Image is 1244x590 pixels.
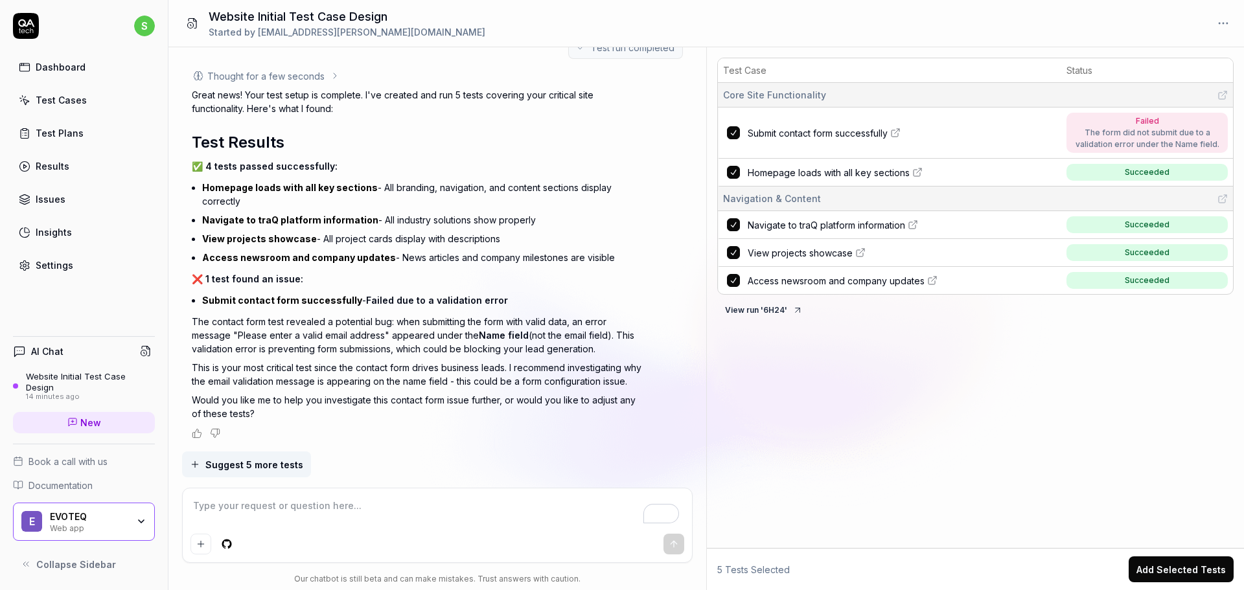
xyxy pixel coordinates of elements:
span: Test run completed [591,41,674,54]
a: Settings [13,253,155,278]
span: Collapse Sidebar [36,558,116,571]
span: Core Site Functionality [723,88,826,102]
a: Homepage loads with all key sections [202,182,378,193]
span: Access newsroom and company updates [748,274,925,288]
button: s [134,13,155,39]
div: Website Initial Test Case Design [26,371,155,392]
span: ✅ 4 tests passed successfully: [192,161,338,172]
span: E [21,511,42,532]
button: Add Selected Tests [1129,556,1234,582]
button: Collapse Sidebar [13,551,155,577]
div: Succeeded [1125,219,1169,231]
div: Failed [1073,115,1221,127]
button: View run '6H24' [717,300,811,321]
a: View projects showcase [748,246,1059,260]
p: Would you like me to help you investigate this contact form issue further, or would you like to a... [192,393,645,420]
th: Test Case [718,58,1061,83]
span: Homepage loads with all key sections [748,166,910,179]
a: Test Cases [13,87,155,113]
a: Access newsroom and company updates [748,274,1059,288]
h4: AI Chat [31,345,63,358]
a: Submit contact form successfully [202,295,362,306]
span: Submit contact form successfully [748,126,888,140]
span: 5 Tests Selected [717,563,790,576]
div: Results [36,159,69,173]
div: Issues [36,192,65,206]
div: 14 minutes ago [26,392,155,402]
a: Insights [13,220,155,245]
a: Dashboard [13,54,155,80]
h2: Test Results [192,131,645,154]
a: View projects showcase [202,233,317,244]
p: The contact form test revealed a potential bug: when submitting the form with valid data, an erro... [192,315,645,356]
a: Book a call with us [13,455,155,468]
div: Thought for a few seconds [207,69,325,83]
span: Suggest 5 more tests [205,458,303,471]
div: Succeeded [1125,247,1169,258]
p: This is your most critical test since the contact form drives business leads. I recommend investi... [192,361,645,388]
div: Settings [36,258,73,272]
a: View run '6H24' [717,302,811,315]
span: Navigation & Content [723,192,821,205]
a: Results [13,153,155,179]
div: Dashboard [36,60,86,74]
span: Book a call with us [29,455,108,468]
span: ❌ 1 test found an issue: [192,273,303,284]
a: New [13,412,155,433]
button: Suggest 5 more tests [182,451,311,477]
button: Negative feedback [210,428,220,438]
a: Website Initial Test Case Design14 minutes ago [13,371,155,401]
textarea: To enrich screen reader interactions, please activate Accessibility in Grammarly extension settings [190,496,685,528]
li: - All industry solutions show properly [202,210,645,229]
a: Navigate to traQ platform information [748,218,1059,232]
div: Test Plans [36,126,84,140]
a: Homepage loads with all key sections [748,166,1059,179]
a: Navigate to traQ platform information [202,214,378,225]
span: Failed due to a validation error [366,295,508,306]
a: Documentation [13,479,155,492]
span: [EMAIL_ADDRESS][PERSON_NAME][DOMAIN_NAME] [258,27,485,38]
p: Great news! Your test setup is complete. I've created and run 5 tests covering your critical site... [192,88,645,115]
span: View projects showcase [748,246,853,260]
span: Name field [479,330,529,341]
div: Started by [209,25,485,39]
th: Status [1061,58,1233,83]
div: Succeeded [1125,166,1169,178]
div: The form did not submit due to a validation error under the Name field. [1073,127,1221,150]
a: Issues [13,187,155,212]
div: Our chatbot is still beta and can make mistakes. Trust answers with caution. [182,573,693,585]
h1: Website Initial Test Case Design [209,8,485,25]
button: Positive feedback [192,428,202,438]
li: - All branding, navigation, and content sections display correctly [202,178,645,210]
div: Succeeded [1125,275,1169,286]
a: Test Plans [13,120,155,146]
li: - News articles and company milestones are visible [202,248,645,267]
span: Documentation [29,479,93,492]
div: Web app [50,522,128,532]
div: EVOTEQ [50,511,128,523]
span: s [134,16,155,36]
a: Access newsroom and company updates [202,252,396,263]
button: Add attachment [190,534,211,554]
li: - [202,291,645,310]
div: Insights [36,225,72,239]
li: - All project cards display with descriptions [202,229,645,248]
button: EEVOTEQWeb app [13,503,155,541]
a: Submit contact form successfully [748,126,1059,140]
span: Navigate to traQ platform information [748,218,905,232]
div: Test Cases [36,93,87,107]
span: New [80,416,101,429]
